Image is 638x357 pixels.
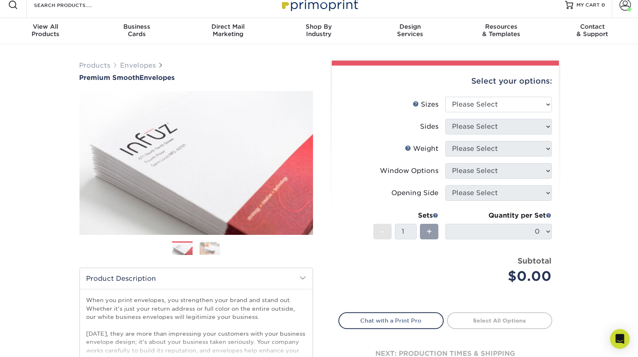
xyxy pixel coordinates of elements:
img: Premium Smooth 01 [79,82,313,244]
a: Shop ByIndustry [273,18,364,44]
div: Industry [273,23,364,38]
a: Resources& Templates [456,18,547,44]
a: Products [79,61,111,69]
span: Premium Smooth [79,74,140,82]
div: Select your options: [338,66,552,97]
div: Cards [91,23,182,38]
span: Shop By [273,23,364,30]
span: - [381,225,384,238]
span: 0 [602,2,605,8]
a: Direct MailMarketing [182,18,273,44]
div: Marketing [182,23,273,38]
h1: Envelopes [79,74,313,82]
div: Sides [420,122,439,132]
a: BusinessCards [91,18,182,44]
div: $0.00 [452,266,552,286]
img: Envelopes 02 [200,242,220,255]
span: Design [365,23,456,30]
div: Opening Side [392,188,439,198]
span: Direct Mail [182,23,273,30]
span: Business [91,23,182,30]
h2: Product Description [80,268,313,289]
span: + [427,225,432,238]
a: Envelopes [120,61,156,69]
div: Sizes [413,100,439,109]
strong: Subtotal [518,256,552,265]
div: Services [365,23,456,38]
div: Window Options [380,166,439,176]
a: Contact& Support [547,18,638,44]
div: Weight [405,144,439,154]
div: Sets [373,211,439,221]
a: Premium SmoothEnvelopes [79,74,313,82]
img: Envelopes 01 [172,242,193,256]
a: Select All Options [447,312,552,329]
div: Quantity per Set [445,211,552,221]
span: MY CART [577,2,600,9]
div: & Templates [456,23,547,38]
span: Contact [547,23,638,30]
span: Resources [456,23,547,30]
a: Chat with a Print Pro [338,312,444,329]
a: DesignServices [365,18,456,44]
div: & Support [547,23,638,38]
div: Open Intercom Messenger [610,329,630,349]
